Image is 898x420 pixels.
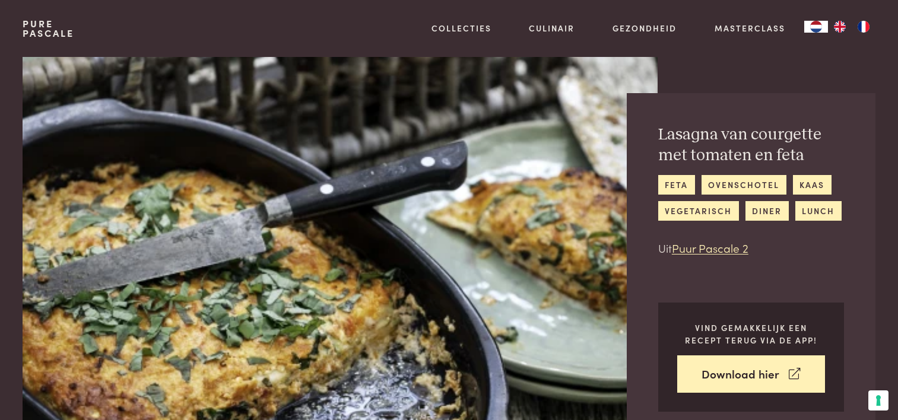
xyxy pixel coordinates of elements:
[795,201,842,221] a: lunch
[828,21,875,33] ul: Language list
[672,240,748,256] a: Puur Pascale 2
[23,19,74,38] a: PurePascale
[852,21,875,33] a: FR
[529,22,575,34] a: Culinair
[677,322,825,346] p: Vind gemakkelijk een recept terug via de app!
[658,125,844,166] h2: Lasagna van courgette met tomaten en feta
[804,21,875,33] aside: Language selected: Nederlands
[804,21,828,33] a: NL
[715,22,785,34] a: Masterclass
[658,201,739,221] a: vegetarisch
[431,22,491,34] a: Collecties
[745,201,789,221] a: diner
[613,22,677,34] a: Gezondheid
[677,355,825,393] a: Download hier
[702,175,786,195] a: ovenschotel
[793,175,832,195] a: kaas
[804,21,828,33] div: Language
[828,21,852,33] a: EN
[658,240,844,257] p: Uit
[868,390,889,411] button: Uw voorkeuren voor toestemming voor trackingtechnologieën
[658,175,695,195] a: feta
